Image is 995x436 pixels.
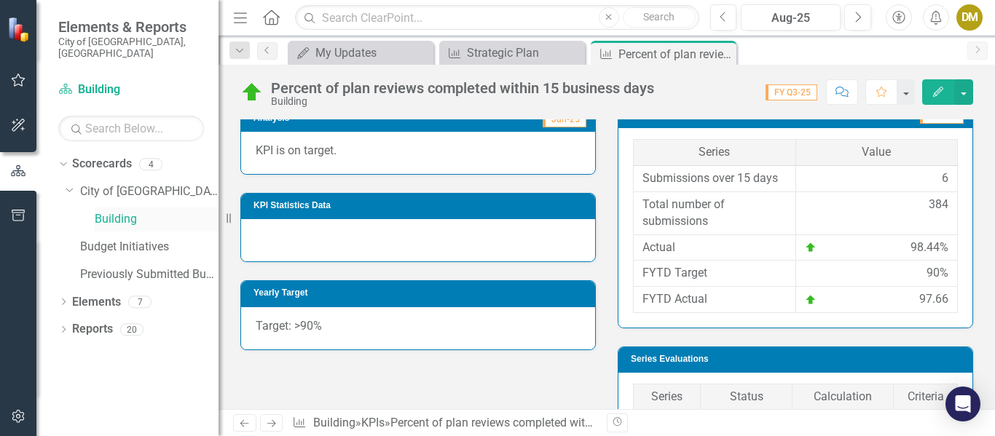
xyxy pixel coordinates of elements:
a: Previously Submitted Budget Initiatives [80,266,219,283]
div: 98.44% [911,239,948,256]
div: 7 [128,296,152,308]
a: Scorecards [72,156,132,173]
small: City of [GEOGRAPHIC_DATA], [GEOGRAPHIC_DATA] [58,36,204,60]
a: City of [GEOGRAPHIC_DATA] [80,183,219,200]
div: Building [271,96,654,107]
td: FYTD Target [634,261,796,287]
th: Calculation [793,384,894,411]
p: Target: >90% [256,318,581,335]
h3: KPI Statistics Data [253,201,588,210]
div: Aug-25 [746,9,835,27]
td: Total number of submissions [634,191,796,234]
a: Building [58,82,204,98]
div: My Updates [315,44,430,62]
img: On Target [240,81,264,104]
div: 20 [120,323,143,336]
img: On Target [805,294,817,306]
td: Actual [634,234,796,261]
a: KPIs [361,416,385,429]
th: Series [634,384,701,411]
h3: Yearly Target [253,288,588,298]
span: FY Q3-25 [766,84,817,100]
button: DM [956,4,983,31]
img: On Target [805,242,817,253]
div: Percent of plan reviews completed within 15 business days [271,80,654,96]
th: Criteria [894,384,958,411]
span: Jun-25 [543,111,586,127]
a: Budget Initiatives [80,239,219,255]
th: Series [634,140,796,166]
button: Aug-25 [741,4,841,31]
td: Submissions over 15 days [634,165,796,191]
span: Search [643,11,675,23]
h3: Series Evaluations [631,354,965,364]
a: My Updates [291,44,430,62]
div: Percent of plan reviews completed within 15 business days [618,45,733,63]
p: KPI is on target. [256,143,581,159]
a: Reports [72,321,113,338]
a: Building [313,416,355,429]
div: 4 [139,158,162,170]
div: Open Intercom Messenger [945,387,980,421]
span: Elements & Reports [58,18,204,36]
img: ClearPoint Strategy [7,16,33,42]
div: 6 [942,170,948,187]
div: 90% [927,265,948,282]
input: Search Below... [58,116,204,141]
input: Search ClearPoint... [295,5,699,31]
div: Percent of plan reviews completed within 15 business days [390,416,693,429]
div: Strategic Plan [467,44,581,62]
div: 97.66 [919,291,948,308]
div: 384 [929,197,948,213]
th: Status [701,384,793,411]
th: Value [795,140,958,166]
a: Elements [72,294,121,311]
td: FYTD Actual [634,287,796,313]
button: Search [623,7,696,28]
a: Building [95,211,219,228]
div: » » [292,415,596,432]
a: Strategic Plan [443,44,581,62]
